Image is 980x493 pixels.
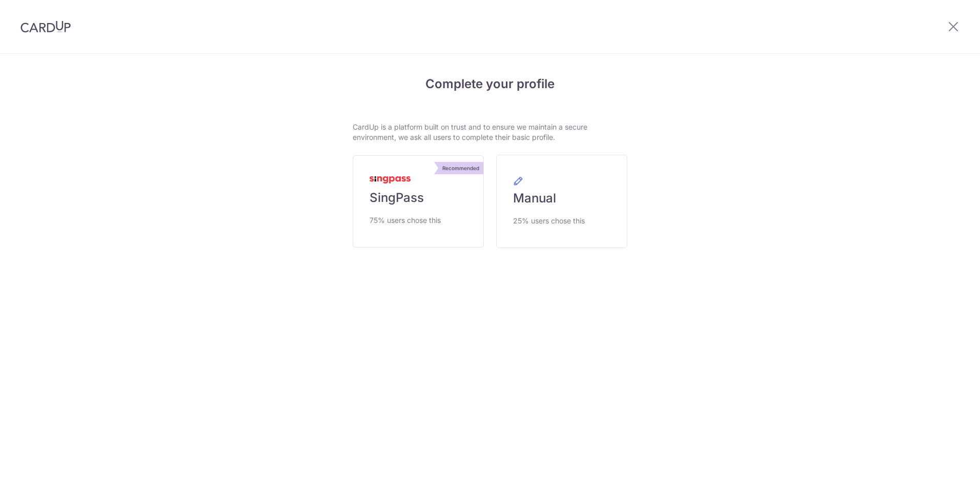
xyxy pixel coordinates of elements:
img: MyInfoLogo [370,176,411,183]
span: 75% users chose this [370,214,441,227]
span: Manual [513,190,556,207]
a: Recommended SingPass 75% users chose this [353,155,484,248]
a: Manual 25% users chose this [496,155,627,248]
p: CardUp is a platform built on trust and to ensure we maintain a secure environment, we ask all us... [353,122,627,142]
span: SingPass [370,190,424,206]
iframe: Opens a widget where you can find more information [914,462,970,488]
div: Recommended [438,162,483,174]
span: 25% users chose this [513,215,585,227]
img: CardUp [21,20,71,33]
h4: Complete your profile [353,75,627,93]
